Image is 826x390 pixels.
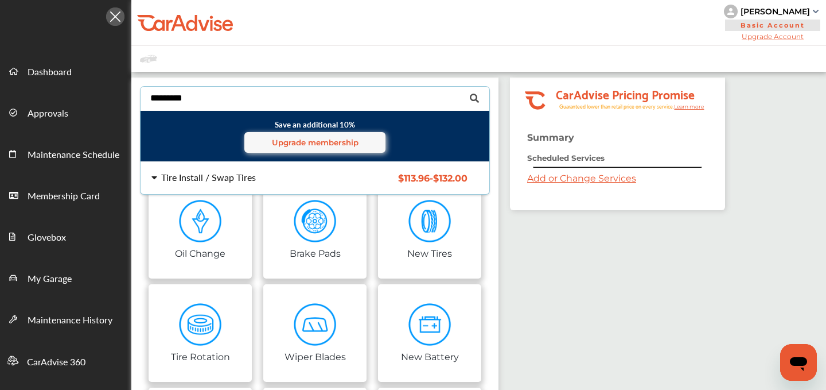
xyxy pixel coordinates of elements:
[527,173,636,184] a: Add or Change Services
[725,20,820,31] span: Basic Account
[149,181,252,279] a: Oil Change
[527,132,574,143] strong: Summary
[780,344,817,381] iframe: Button to launch messaging window
[1,298,131,339] a: Maintenance History
[559,103,674,110] tspan: Guaranteed lower than retail price on every service.
[294,303,337,346] img: T5xB6yrcwAAAAABJRU5ErkJggg==
[28,230,66,245] span: Glovebox
[724,5,738,18] img: knH8PDtVvWoAbQRylUukY18CTiRevjo20fAtgn5MLBQj4uumYvk2MzTtcAIzfGAtb1XOLVMAvhLuqoNAbL4reqehy0jehNKdM...
[272,138,359,147] span: Upgrade membership
[244,132,385,153] a: Upgrade membership
[1,91,131,133] a: Approvals
[407,246,452,259] div: New Tires
[285,349,346,362] div: Wiper Blades
[1,133,131,174] a: Maintenance Schedule
[741,6,810,17] div: [PERSON_NAME]
[401,349,459,362] div: New Battery
[527,153,605,163] strong: Scheduled Services
[179,303,222,346] img: ASPTpwwLVD94AAAAAElFTkSuQmCC
[1,215,131,257] a: Glovebox
[149,284,252,382] a: Tire Rotation
[28,65,72,80] span: Dashboard
[1,50,131,91] a: Dashboard
[263,181,367,279] a: Brake Pads
[294,200,337,243] img: wBxtUMBELdeMgAAAABJRU5ErkJggg==
[27,355,85,370] span: CarAdvise 360
[140,52,157,66] img: placeholder_car.fcab19be.svg
[408,200,451,243] img: C9BGlyV+GqWIAAAAABJRU5ErkJggg==
[28,148,119,163] span: Maintenance Schedule
[28,272,72,287] span: My Garage
[161,173,256,182] div: Tire Install / Swap Tires
[106,7,124,26] img: Icon.5fd9dcc7.svg
[290,246,341,259] div: Brake Pads
[398,173,467,184] span: $113.96 - $132.00
[175,246,225,259] div: Oil Change
[724,32,821,41] span: Upgrade Account
[1,257,131,298] a: My Garage
[378,181,481,279] a: New Tires
[28,106,68,121] span: Approvals
[263,284,367,382] a: Wiper Blades
[1,174,131,215] a: Membership Card
[28,189,100,204] span: Membership Card
[378,284,481,382] a: New Battery
[813,10,819,13] img: sCxJUJ+qAmfqhQGDUl18vwLg4ZYJ6CxN7XmbOMBAAAAAElFTkSuQmCC
[556,83,695,104] tspan: CarAdvise Pricing Promise
[408,303,451,346] img: NX+4s2Ya++R3Ya3rlPlcYdj2V9n9vqA38MHjAXQAAAABJRU5ErkJggg==
[28,313,112,328] span: Maintenance History
[171,349,230,362] div: Tire Rotation
[149,119,481,153] small: Save an additional 10%
[674,103,704,110] tspan: Learn more
[179,200,222,243] img: wcoFAocxp4P6AAAAABJRU5ErkJggg==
